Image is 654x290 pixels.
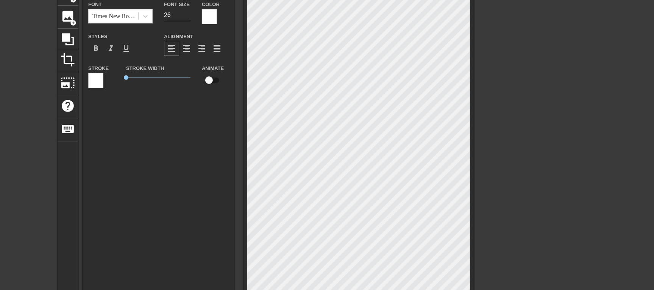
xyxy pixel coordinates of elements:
[91,44,100,53] span: format_bold
[197,44,206,53] span: format_align_right
[61,122,75,136] span: keyboard
[164,33,193,40] label: Alignment
[122,44,131,53] span: format_underline
[202,1,220,8] label: Color
[88,1,101,8] label: Font
[61,99,75,113] span: help
[164,1,190,8] label: Font Size
[61,9,75,23] span: image
[182,44,191,53] span: format_align_center
[106,44,116,53] span: format_italic
[70,20,76,26] span: add_circle
[167,44,176,53] span: format_align_left
[61,53,75,67] span: crop
[88,33,108,40] label: Styles
[61,76,75,90] span: photo_size_select_large
[88,65,109,72] label: Stroke
[126,65,164,72] label: Stroke Width
[92,12,139,21] div: Times New Roman
[212,44,222,53] span: format_align_justify
[202,65,224,72] label: Animate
